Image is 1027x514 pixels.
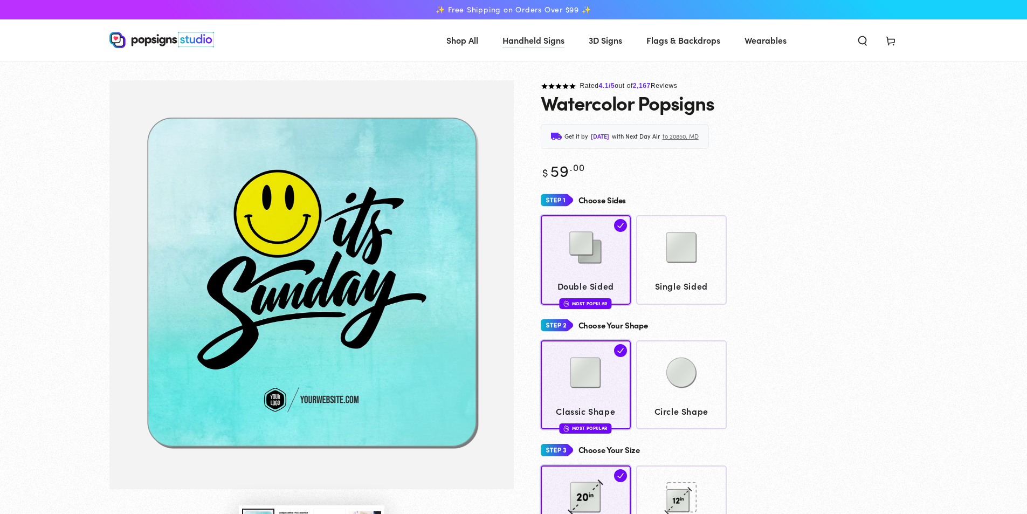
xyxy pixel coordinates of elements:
[578,196,626,205] h4: Choose Sides
[564,300,569,307] img: fire.svg
[494,26,573,54] a: Handheld Signs
[546,403,626,419] span: Classic Shape
[745,32,787,48] span: Wearables
[436,5,591,15] span: ✨ Free Shipping on Orders Over $99 ✨
[849,28,877,52] summary: Search our site
[559,346,612,400] img: Classic Shape
[446,32,478,48] span: Shop All
[599,82,609,90] span: 4.1
[581,26,630,54] a: 3D Signs
[564,424,569,432] img: fire.svg
[642,278,722,294] span: Single Sided
[646,32,720,48] span: Flags & Backdrops
[109,80,514,489] img: Watercolor Popsigns
[663,131,699,142] span: to 20850, MD
[633,82,651,90] span: 2,167
[564,131,588,142] span: Get it by
[636,340,727,429] a: Circle Shape Circle Shape
[560,423,612,434] div: Most Popular
[642,403,722,419] span: Circle Shape
[609,82,615,90] span: /5
[591,131,609,142] span: [DATE]
[502,32,564,48] span: Handheld Signs
[541,92,714,113] h1: Watercolor Popsigns
[614,219,627,232] img: check.svg
[580,82,678,90] span: Rated out of Reviews
[589,32,622,48] span: 3D Signs
[636,215,727,304] a: Single Sided Single Sided
[638,26,728,54] a: Flags & Backdrops
[570,160,585,174] sup: .00
[614,344,627,357] img: check.svg
[560,298,612,309] div: Most Popular
[438,26,486,54] a: Shop All
[614,469,627,482] img: check.svg
[541,215,631,304] a: Double Sided Double Sided Most Popular
[578,321,648,330] h4: Choose Your Shape
[541,316,573,335] img: Step 2
[109,32,214,48] img: Popsigns Studio
[654,221,708,275] img: Single Sided
[736,26,795,54] a: Wearables
[559,221,612,275] img: Double Sided
[542,165,549,180] span: $
[578,446,640,455] h4: Choose Your Size
[546,278,626,294] span: Double Sided
[612,131,660,142] span: with Next Day Air
[654,346,708,400] img: Circle Shape
[541,159,585,181] bdi: 59
[541,340,631,429] a: Classic Shape Classic Shape Most Popular
[541,440,573,460] img: Step 3
[541,190,573,210] img: Step 1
